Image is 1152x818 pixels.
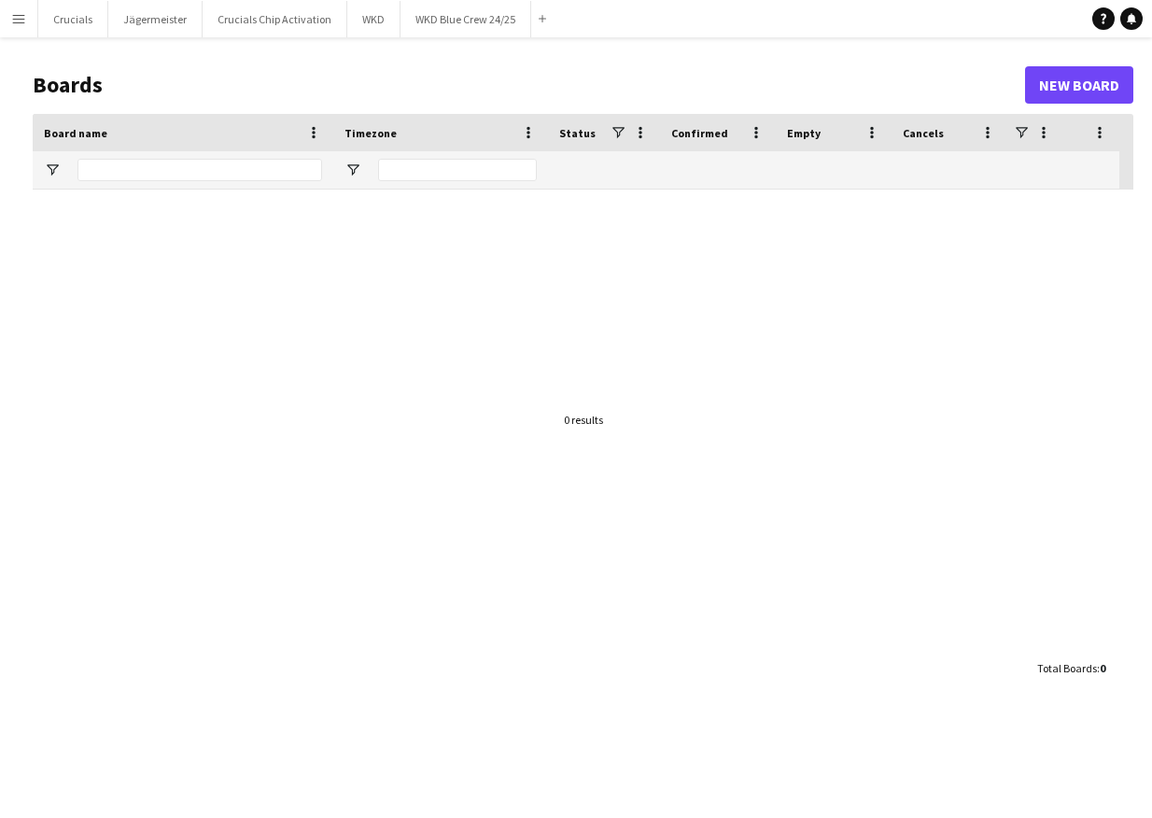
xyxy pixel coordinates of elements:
span: Cancels [903,126,944,140]
button: WKD Blue Crew 24/25 [400,1,531,37]
button: Crucials Chip Activation [203,1,347,37]
span: Status [559,126,596,140]
span: 0 [1100,661,1105,675]
div: : [1037,650,1105,686]
span: Empty [787,126,821,140]
button: Open Filter Menu [44,162,61,178]
input: Board name Filter Input [77,159,322,181]
button: Crucials [38,1,108,37]
input: Timezone Filter Input [378,159,537,181]
span: Board name [44,126,107,140]
a: New Board [1025,66,1133,104]
button: Jägermeister [108,1,203,37]
button: Open Filter Menu [344,162,361,178]
span: Timezone [344,126,397,140]
button: WKD [347,1,400,37]
span: Confirmed [671,126,728,140]
div: 0 results [564,413,603,427]
span: Total Boards [1037,661,1097,675]
h1: Boards [33,71,1025,99]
